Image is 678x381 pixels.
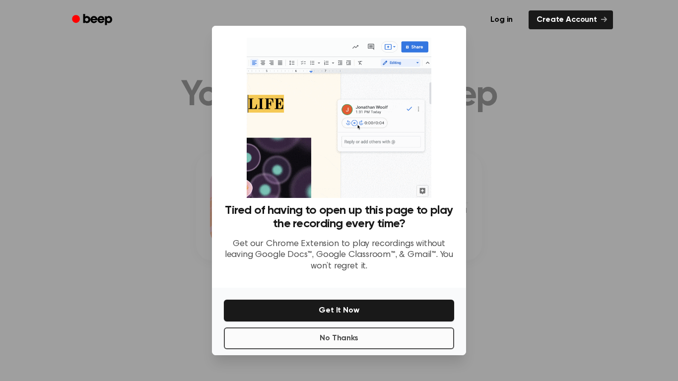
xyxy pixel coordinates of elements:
a: Log in [480,8,523,31]
a: Create Account [529,10,613,29]
button: Get It Now [224,300,454,321]
button: No Thanks [224,327,454,349]
h3: Tired of having to open up this page to play the recording every time? [224,204,454,231]
img: Beep extension in action [247,38,431,198]
a: Beep [65,10,121,30]
p: Get our Chrome Extension to play recordings without leaving Google Docs™, Google Classroom™, & Gm... [224,239,454,272]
